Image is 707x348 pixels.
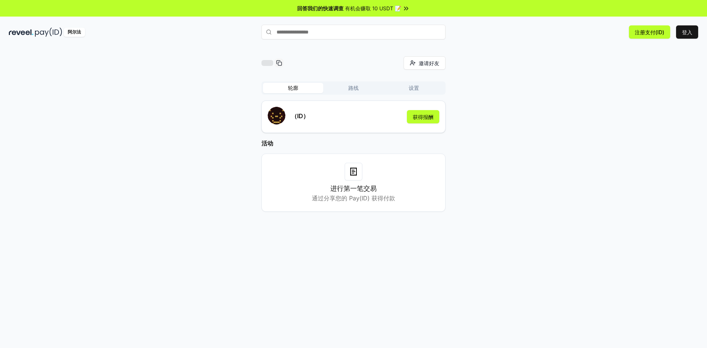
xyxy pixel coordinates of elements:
font: 登入 [682,29,692,35]
font: 获得报酬 [413,114,433,120]
img: 揭示黑暗 [9,28,34,37]
font: 进行第一笔交易 [330,184,377,192]
font: 轮廓 [288,85,298,91]
font: 阿尔法 [68,29,81,35]
button: 邀请好友 [404,56,446,70]
font: 邀请好友 [419,60,439,66]
font: 设置 [409,85,419,91]
font: 注册支付(ID) [635,29,664,35]
font: 回答我们的快速调查 [297,5,344,11]
font: 通过分享您的 Pay(ID) 获得付款 [312,194,395,202]
font: 路线 [348,85,359,91]
font: 有机会赚取 10 USDT 📝 [345,5,401,11]
img: 付款编号 [35,28,62,37]
font: （ID） [291,112,309,120]
font: 活动 [261,140,273,147]
button: 注册支付(ID) [629,25,670,39]
button: 获得报酬 [407,110,439,123]
button: 登入 [676,25,698,39]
